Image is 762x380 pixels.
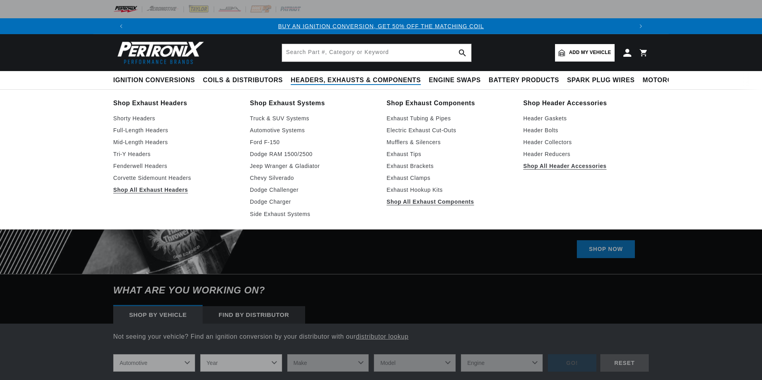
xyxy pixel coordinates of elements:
a: Exhaust Tubing & Pipes [387,114,512,123]
slideshow-component: Translation missing: en.sections.announcements.announcement_bar [93,18,669,34]
a: Truck & SUV Systems [250,114,375,123]
div: Announcement [129,22,633,31]
a: Dodge RAM 1500/2500 [250,149,375,159]
summary: Battery Products [485,71,563,90]
button: Translation missing: en.sections.announcements.previous_announcement [113,18,129,34]
a: Add my vehicle [555,44,615,62]
a: Shop Header Accessories [523,98,649,109]
a: SHOP NOW [577,240,635,258]
summary: Motorcycle [639,71,694,90]
a: Dodge Challenger [250,185,375,195]
a: Automotive Systems [250,125,375,135]
a: Mid-Length Headers [113,137,239,147]
a: Exhaust Clamps [387,173,512,183]
span: Spark Plug Wires [567,76,634,85]
div: RESET [600,354,649,372]
select: Ride Type [113,354,195,372]
span: Motorcycle [643,76,690,85]
a: Mufflers & Silencers [387,137,512,147]
a: Full-Length Headers [113,125,239,135]
a: Shop Exhaust Components [387,98,512,109]
summary: Headers, Exhausts & Components [287,71,425,90]
h6: What are you working on? [93,274,669,306]
a: Shop All Header Accessories [523,161,649,171]
a: Shorty Headers [113,114,239,123]
a: Dodge Charger [250,197,375,206]
span: Add my vehicle [569,49,611,56]
a: Shop Exhaust Systems [250,98,375,109]
a: Header Collectors [523,137,649,147]
select: Make [287,354,369,372]
div: 1 of 3 [129,22,633,31]
select: Model [374,354,456,372]
span: Ignition Conversions [113,76,195,85]
a: Exhaust Brackets [387,161,512,171]
a: Jeep Wranger & Gladiator [250,161,375,171]
summary: Engine Swaps [425,71,485,90]
summary: Ignition Conversions [113,71,199,90]
a: Chevy Silverado [250,173,375,183]
a: Exhaust Hookup Kits [387,185,512,195]
img: Pertronix [113,39,205,66]
div: Shop by vehicle [113,306,203,324]
select: Year [200,354,282,372]
button: Translation missing: en.sections.announcements.next_announcement [633,18,649,34]
a: distributor lookup [356,333,409,340]
a: Shop All Exhaust Components [387,197,512,206]
a: Header Reducers [523,149,649,159]
a: Header Bolts [523,125,649,135]
a: Side Exhaust Systems [250,209,375,219]
input: Search Part #, Category or Keyword [282,44,471,62]
a: Electric Exhaust Cut-Outs [387,125,512,135]
summary: Spark Plug Wires [563,71,638,90]
a: Corvette Sidemount Headers [113,173,239,183]
a: Ford F-150 [250,137,375,147]
button: search button [454,44,471,62]
a: Shop All Exhaust Headers [113,185,239,195]
span: Engine Swaps [429,76,481,85]
a: BUY AN IGNITION CONVERSION, GET 50% OFF THE MATCHING COIL [278,23,484,29]
select: Engine [461,354,543,372]
a: Tri-Y Headers [113,149,239,159]
a: Fenderwell Headers [113,161,239,171]
a: Header Gaskets [523,114,649,123]
summary: Coils & Distributors [199,71,287,90]
span: Headers, Exhausts & Components [291,76,421,85]
a: Exhaust Tips [387,149,512,159]
div: Find by Distributor [203,306,305,324]
p: Not seeing your vehicle? Find an ignition conversion by your distributor with our [113,332,649,342]
span: Coils & Distributors [203,76,283,85]
span: Battery Products [489,76,559,85]
a: Shop Exhaust Headers [113,98,239,109]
